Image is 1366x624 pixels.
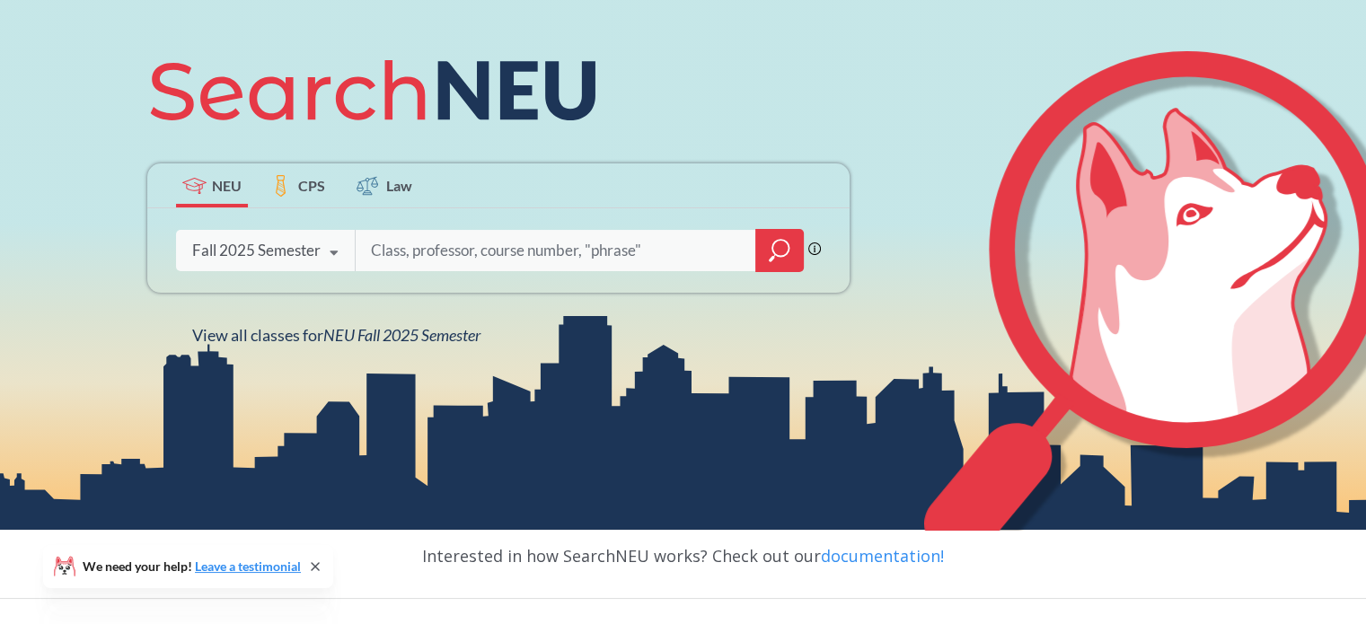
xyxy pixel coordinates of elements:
svg: magnifying glass [769,238,790,263]
span: NEU Fall 2025 Semester [323,325,480,345]
span: CPS [298,175,325,196]
div: magnifying glass [755,229,804,272]
span: NEU [212,175,242,196]
input: Class, professor, course number, "phrase" [369,232,743,269]
div: Fall 2025 Semester [192,241,321,260]
a: documentation! [821,545,944,567]
span: Law [386,175,412,196]
span: View all classes for [192,325,480,345]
